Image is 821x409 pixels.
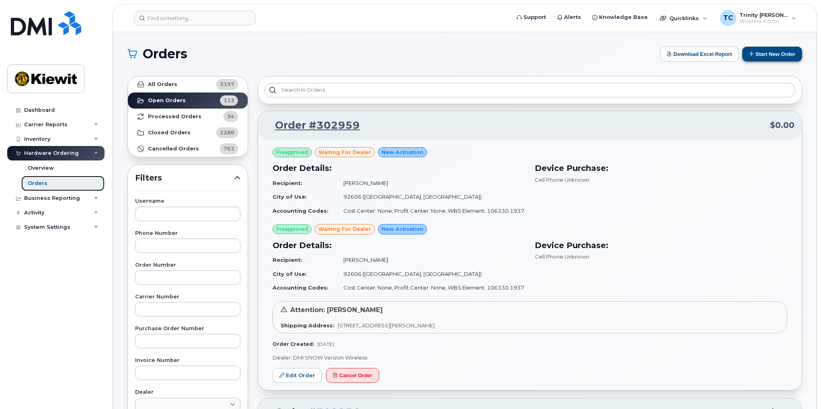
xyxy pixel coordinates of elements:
[318,225,371,233] span: waiting for dealer
[128,141,248,157] a: Cancelled Orders762
[128,76,248,92] a: All Orders3197
[148,129,191,136] strong: Closed Orders
[382,148,423,156] span: New Activation
[273,341,314,347] strong: Order Created:
[148,113,201,120] strong: Processed Orders
[273,284,328,291] strong: Accounting Codes:
[135,172,234,184] span: Filters
[770,119,794,131] span: $0.00
[273,368,322,383] a: Edit Order
[224,145,234,152] span: 762
[535,177,589,183] span: Cell Phone Unknown
[273,208,328,214] strong: Accounting Codes:
[742,47,802,62] button: Start New Order
[273,354,787,362] p: Dealer: DMI SNOW Verizon Wireless
[148,97,186,104] strong: Open Orders
[317,341,334,347] span: [DATE]
[128,109,248,125] a: Processed Orders34
[273,180,302,186] strong: Recipient:
[382,225,423,233] span: New Activation
[273,271,307,277] strong: City of Use:
[338,322,435,329] span: [STREET_ADDRESS][PERSON_NAME]
[135,231,240,236] label: Phone Number
[135,358,240,363] label: Invoice Number
[265,118,360,133] a: Order #302959
[135,294,240,300] label: Carrier Number
[128,125,248,141] a: Closed Orders2288
[143,48,187,60] span: Orders
[220,129,234,136] span: 2288
[318,148,371,156] span: waiting for dealer
[276,226,308,233] span: Preapproved
[135,390,240,395] label: Dealer
[273,193,307,200] strong: City of Use:
[148,81,177,88] strong: All Orders
[336,176,525,190] td: [PERSON_NAME]
[265,83,795,97] input: Search in orders
[535,253,589,260] span: Cell Phone Unknown
[336,267,525,281] td: 92606 ([GEOGRAPHIC_DATA], [GEOGRAPHIC_DATA])
[281,322,335,329] strong: Shipping Address:
[336,190,525,204] td: 92606 ([GEOGRAPHIC_DATA], [GEOGRAPHIC_DATA])
[148,146,199,152] strong: Cancelled Orders
[290,306,383,314] span: Attention: [PERSON_NAME]
[227,113,234,120] span: 34
[224,97,234,104] span: 113
[326,368,379,383] button: Cancel Order
[336,253,525,267] td: [PERSON_NAME]
[336,281,525,295] td: Cost Center: None, Profit Center: None, WBS Element: 106330.1937
[135,326,240,331] label: Purchase Order Number
[535,162,787,174] h3: Device Purchase:
[135,199,240,204] label: Username
[220,80,234,88] span: 3197
[273,239,525,251] h3: Order Details:
[336,204,525,218] td: Cost Center: None, Profit Center: None, WBS Element: 106330.1937
[273,257,302,263] strong: Recipient:
[135,263,240,268] label: Order Number
[786,374,815,403] iframe: Messenger Launcher
[535,239,787,251] h3: Device Purchase:
[276,149,308,156] span: Preapproved
[660,47,739,62] button: Download Excel Report
[273,162,525,174] h3: Order Details:
[128,92,248,109] a: Open Orders113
